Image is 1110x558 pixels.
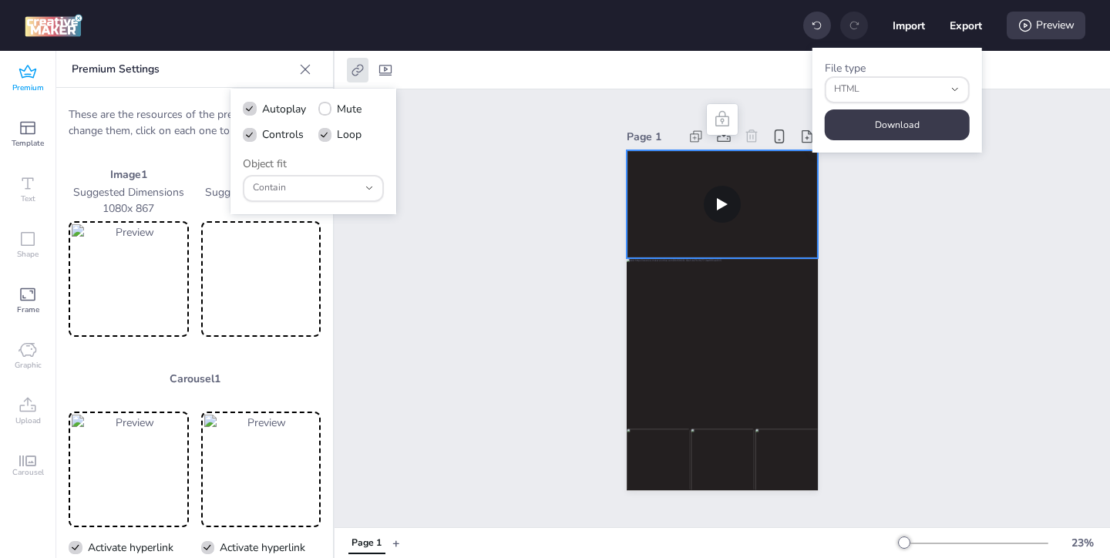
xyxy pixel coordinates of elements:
p: These are the resources of the premium creative. To change them, click on each one to replace it. [69,106,321,139]
span: Frame [17,304,39,316]
span: Autoplay [262,101,306,117]
span: Activate hyperlink [220,540,305,556]
span: Upload [15,415,41,427]
p: Suggested Dimensions [69,184,189,200]
div: Preview [1007,12,1085,39]
img: Preview [72,415,186,524]
p: 1080 x 609 [201,200,321,217]
div: Tabs [341,529,392,556]
span: Contain [253,181,358,195]
label: File type [825,61,866,76]
button: Import [893,9,925,42]
p: Video 1 [201,166,321,183]
button: Download [825,109,970,140]
p: Premium Settings [72,51,293,88]
div: Page 1 [627,129,679,145]
img: logo Creative Maker [25,14,82,37]
div: Page 1 [351,536,382,550]
span: Shape [17,248,39,261]
p: Image 1 [69,166,189,183]
span: Premium [12,82,44,94]
span: Mute [337,101,362,117]
button: fileType [825,76,970,103]
span: Graphic [15,359,42,371]
p: Suggested Dimensions [201,184,321,200]
span: Template [12,137,44,150]
span: Loop [337,126,362,143]
p: 1080 x 867 [69,200,189,217]
p: Carousel 1 [69,371,321,387]
div: 23 % [1064,535,1101,551]
span: Activate hyperlink [88,540,173,556]
span: HTML [834,82,943,96]
button: Contain [243,175,384,202]
span: Text [21,193,35,205]
img: Preview [204,415,318,524]
img: Preview [72,224,186,334]
label: Object fit [243,156,287,172]
button: + [392,529,400,556]
span: Carousel [12,466,44,479]
button: Export [950,9,982,42]
span: Controls [262,126,304,143]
